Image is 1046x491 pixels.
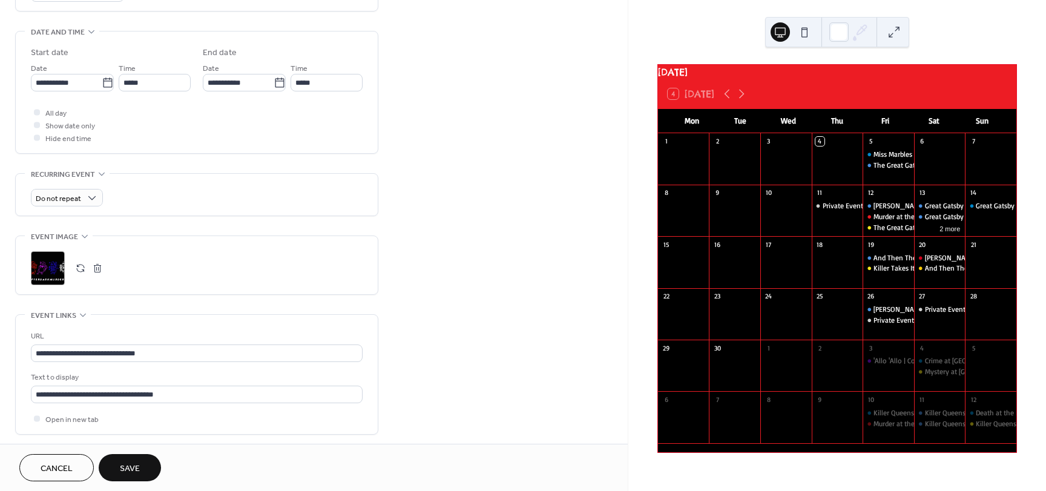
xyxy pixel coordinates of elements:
div: 11 [918,395,927,404]
div: 20 [918,240,927,249]
span: Event links [31,309,76,322]
div: Miss Marbles Mystery | Railway Mystery [863,150,914,160]
div: Miss Marbles Mystery | Railway Mystery [873,150,994,160]
div: 4 [815,137,824,146]
div: Murder at the [GEOGRAPHIC_DATA] | Criminal Cabaret [873,212,1036,222]
div: Death at the Rock and Roll Diner | Railway Mystery [965,408,1016,418]
div: 9 [815,395,824,404]
div: Great Gatsby Mystery | Railway Mystery [914,201,965,211]
div: 13 [918,188,927,197]
div: Private Event [812,201,863,211]
div: Sat [910,109,958,133]
div: 16 [712,240,722,249]
div: Killer Queens - Night at the Museum | Railway Mystery [873,408,1041,418]
span: Time [291,62,308,75]
span: Do not repeat [36,192,81,206]
span: Event image [31,231,78,243]
div: 22 [662,292,671,301]
div: 6 [918,137,927,146]
div: Great Gatsby Mystery | Railway Mystery [925,212,1045,222]
div: 5 [866,137,875,146]
div: 'Allo 'Allo | Comedy Dining Experience [863,356,914,366]
button: Cancel [19,454,94,481]
div: Thu [813,109,861,133]
div: Sherlock Holmes Whodunit | Railway Mystery [863,305,914,315]
div: 28 [969,292,978,301]
div: Start date [31,47,68,59]
div: Sun [958,109,1007,133]
div: The Great Gatsby Mystery | Interactive Investigation [873,223,1032,233]
span: Date [203,62,219,75]
div: End date [203,47,237,59]
div: 9 [712,188,722,197]
span: Date [31,62,47,75]
span: Time [119,62,136,75]
div: And Then There Were Nun | Railway Mystery [863,253,914,263]
div: [PERSON_NAME] Whodunit | Railway Mystery [873,201,1013,211]
div: 3 [764,137,773,146]
div: Private Event [823,201,863,211]
div: Murder at the Moulin Rouge | Criminal Cabaret [863,212,914,222]
div: Private Event [914,305,965,315]
div: 1 [764,343,773,352]
div: Great Gatsby Mystery | Railway Mystery [965,201,1016,211]
div: 'Allo 'Allo | Comedy Dining Experience [873,356,989,366]
span: Show date only [45,120,95,133]
div: 4 [918,343,927,352]
div: 5 [969,343,978,352]
div: Sherlock Holmes Whodunit | Railway Mystery [863,201,914,211]
div: Great Gatsby Mystery | Railway Mystery [914,212,965,222]
div: 7 [969,137,978,146]
div: Private Event [873,315,914,326]
span: Open in new tab [45,414,99,426]
div: And Then There Were Nun | Interactive Investigation [914,263,965,274]
div: 11 [815,188,824,197]
div: 30 [712,343,722,352]
div: 25 [815,292,824,301]
span: All day [45,107,67,120]
span: Date and time [31,26,85,39]
div: Killer Takes It All | Interactive Investigation [863,263,914,274]
div: Mystery at Bludgeonton Manor | Interactive Investigation [914,367,965,377]
div: 14 [969,188,978,197]
div: Mon [668,109,716,133]
div: URL [31,330,360,343]
div: 19 [866,240,875,249]
div: 29 [662,343,671,352]
div: 2 [712,137,722,146]
div: 1 [662,137,671,146]
div: Killer Queens - Night at the Museum | Railway Mystery [863,408,914,418]
button: 2 more [935,223,965,233]
div: 27 [918,292,927,301]
div: 10 [866,395,875,404]
div: Fri [861,109,910,133]
div: 18 [815,240,824,249]
div: 8 [764,395,773,404]
div: 12 [969,395,978,404]
div: [DATE] [658,65,1016,79]
div: Killer Takes It All | Interactive Investigation [873,263,1005,274]
div: The Great Gatsby Mystery | Interactive Investigation [863,223,914,233]
div: 17 [764,240,773,249]
div: The Great Gatsby Mystery | Railway Mystery [873,160,1007,171]
div: 12 [866,188,875,197]
div: Text to display [31,371,360,384]
div: Killer Queens - Night at the Museum | Interactive Investigation [965,419,1016,429]
div: 15 [662,240,671,249]
div: Private Event [863,315,914,326]
div: 23 [712,292,722,301]
div: Crime at Clue-Doh Manor | Railway Mystery [914,356,965,366]
span: Recurring event [31,168,95,181]
div: ; [31,251,65,285]
div: Killer Queens - Night at the Museum | Railway Mystery [914,419,965,429]
div: [PERSON_NAME] Whodunit | Railway Mystery [873,305,1013,315]
div: Tue [716,109,765,133]
button: Save [99,454,161,481]
div: Private Event [925,305,965,315]
div: 6 [662,395,671,404]
div: 3 [866,343,875,352]
div: 7 [712,395,722,404]
div: Murder at the Moulin Rouge | Criminal Cabaret [863,419,914,429]
div: 8 [662,188,671,197]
